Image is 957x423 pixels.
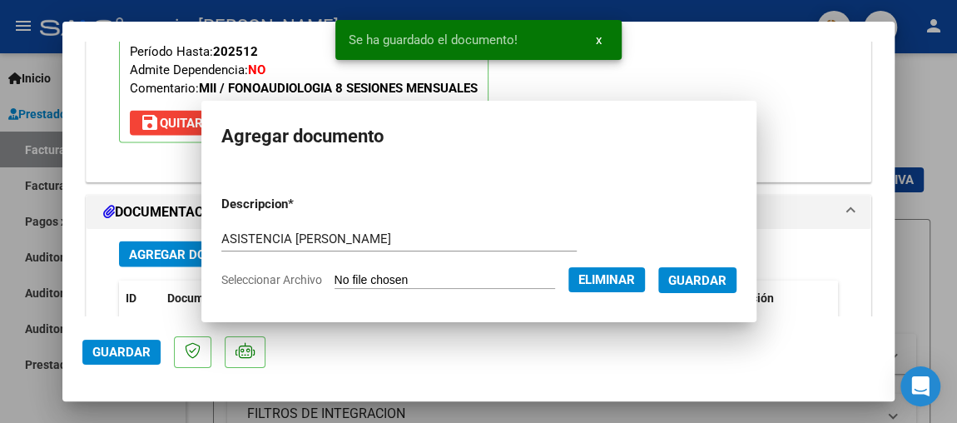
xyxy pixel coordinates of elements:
datatable-header-cell: ID [119,281,161,316]
span: Guardar [668,273,726,288]
strong: 202512 [213,44,258,59]
span: Quitar Legajo [140,116,251,131]
span: Se ha guardado el documento! [349,32,518,48]
span: Guardar [92,345,151,360]
strong: NO [248,62,265,77]
span: Seleccionar Archivo [221,273,322,286]
h1: DOCUMENTACIÓN RESPALDATORIA [103,202,345,222]
h2: Agregar documento [221,121,736,152]
button: Eliminar [568,267,645,292]
p: Descripcion [221,195,376,214]
span: Comentario: [130,81,478,96]
span: Eliminar [578,272,635,287]
span: Agregar Documento [129,247,265,262]
div: Open Intercom Messenger [900,366,940,406]
datatable-header-cell: Documento [161,281,540,316]
span: x [596,32,602,47]
button: Guardar [658,267,736,293]
button: Quitar Legajo [130,111,261,136]
mat-icon: save [140,112,160,132]
strong: MII / FONOAUDIOLOGIA 8 SESIONES MENSUALES [199,81,478,96]
span: Acción [738,291,774,305]
button: Guardar [82,340,161,365]
span: ID [126,291,136,305]
span: Documento [167,291,228,305]
datatable-header-cell: Acción [731,281,815,316]
button: Agregar Documento [119,241,275,267]
mat-expansion-panel-header: DOCUMENTACIÓN RESPALDATORIA [87,196,870,229]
